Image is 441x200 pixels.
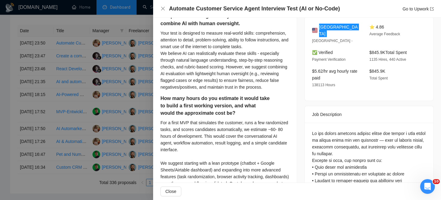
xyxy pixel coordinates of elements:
span: [GEOGRAPHIC_DATA] [319,24,360,37]
h5: How many hours do you estimate it would take to build a first working version, and what would the... [160,95,270,117]
span: 1135 Hires, 440 Active [369,57,406,62]
div: For a first MVP that simulates the customer, runs a few randomized tasks, and scores candidates a... [160,119,289,194]
h4: Automate Customer Service Agent Interview Test (AI or No-Code) [169,5,340,13]
span: ⭐ 4.86 [369,25,384,29]
span: $845.9K [369,69,385,74]
div: Job Description [312,106,426,123]
span: [GEOGRAPHIC_DATA] - [312,39,352,43]
span: Close [165,188,176,195]
span: close [160,6,165,11]
span: $5.62/hr avg hourly rate paid [312,69,357,80]
span: 138113 Hours [312,83,335,87]
button: Close [160,6,165,11]
span: Total Spent [369,76,388,80]
div: Your test is designed to measure real-world skills: comprehension, attention to detail, problem-s... [160,30,289,90]
span: ✅ Verified [312,50,333,55]
span: Payment Verification [312,57,345,62]
span: $845.9K Total Spent [369,50,407,55]
span: Average Feedback [369,32,400,36]
iframe: Intercom live chat [420,179,435,194]
span: export [430,7,434,11]
img: 🇺🇸 [312,27,318,34]
button: Close [160,187,181,196]
span: 10 [433,179,440,184]
a: Go to Upworkexport [402,6,434,11]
